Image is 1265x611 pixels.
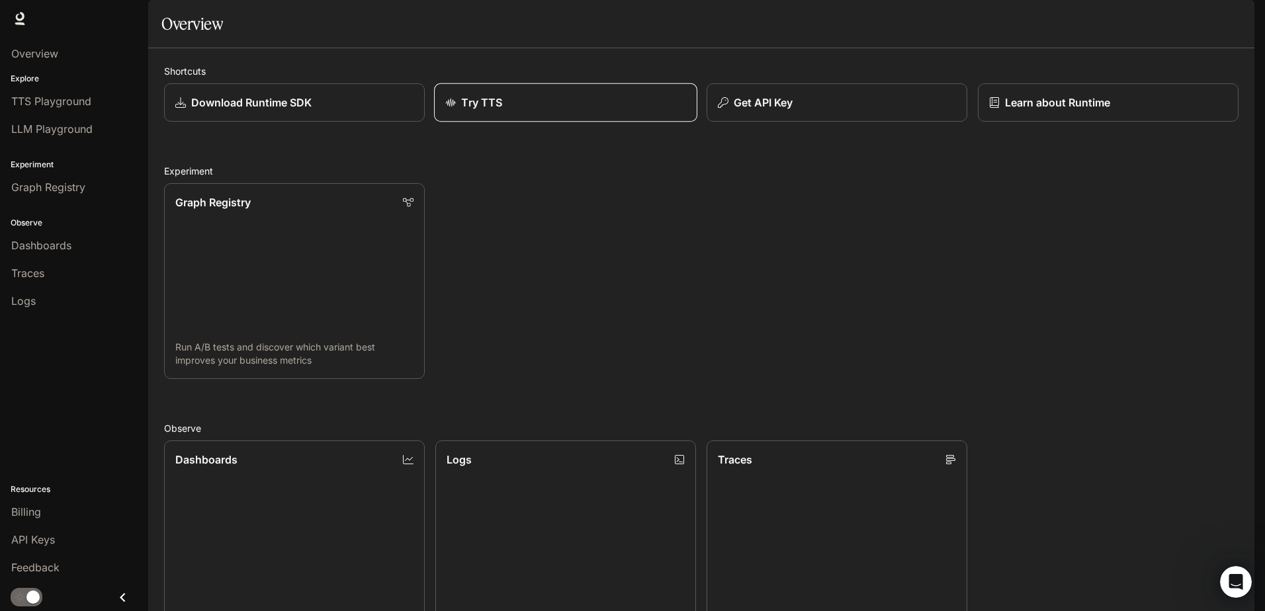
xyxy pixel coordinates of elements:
a: Graph RegistryRun A/B tests and discover which variant best improves your business metrics [164,183,425,379]
a: Learn about Runtime [978,83,1239,122]
p: Graph Registry [175,194,251,210]
a: Download Runtime SDK [164,83,425,122]
p: Get API Key [734,95,793,110]
p: Run A/B tests and discover which variant best improves your business metrics [175,341,414,367]
h1: Overview [161,11,223,37]
p: Traces [718,452,752,468]
p: Try TTS [461,95,502,110]
a: Try TTS [434,83,697,122]
p: Logs [447,452,472,468]
p: Download Runtime SDK [191,95,312,110]
iframe: Intercom live chat [1220,566,1252,598]
button: Get API Key [707,83,967,122]
p: Learn about Runtime [1005,95,1110,110]
h2: Shortcuts [164,64,1239,78]
h2: Observe [164,421,1239,435]
p: Dashboards [175,452,238,468]
h2: Experiment [164,164,1239,178]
